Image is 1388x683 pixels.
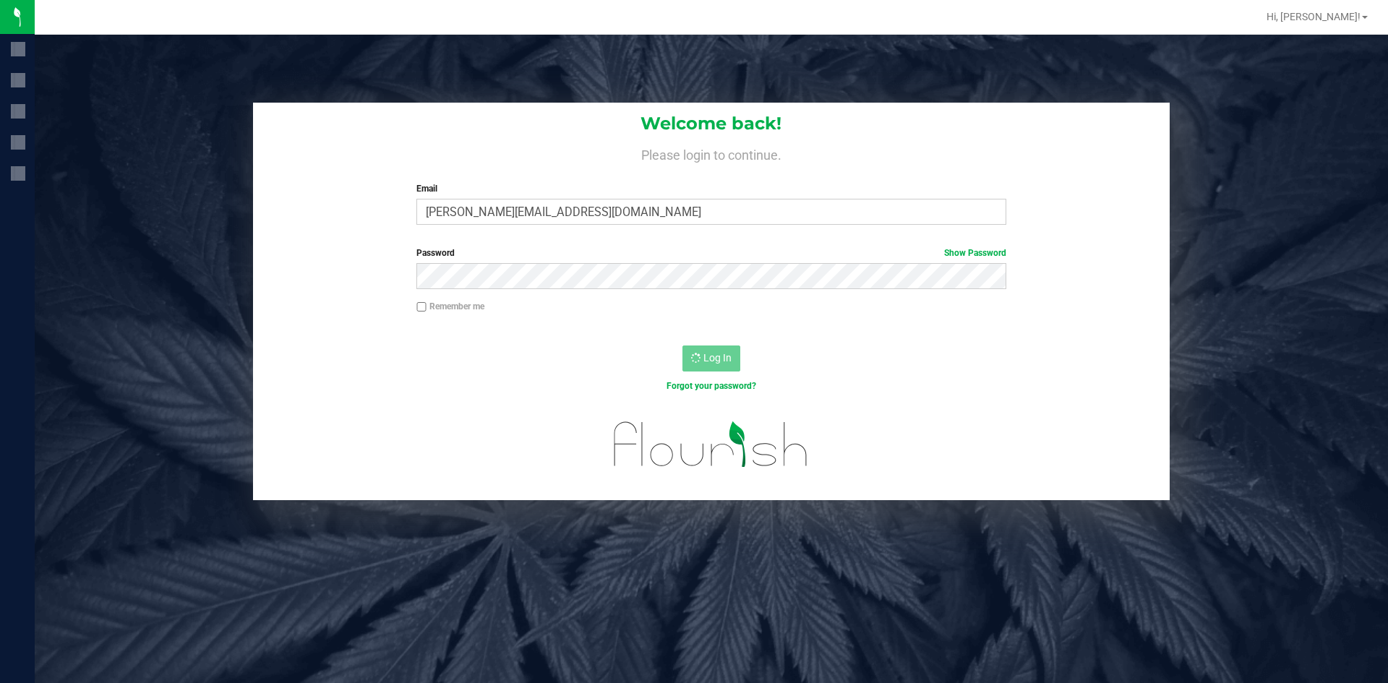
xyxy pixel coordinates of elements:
a: Forgot your password? [667,381,756,391]
span: Log In [703,352,732,364]
input: Remember me [416,302,427,312]
label: Remember me [416,300,484,313]
h1: Welcome back! [253,114,1170,133]
span: Password [416,248,455,258]
label: Email [416,182,1006,195]
a: Show Password [944,248,1006,258]
span: Hi, [PERSON_NAME]! [1267,11,1361,22]
h4: Please login to continue. [253,145,1170,162]
button: Log In [682,345,740,371]
img: flourish_logo.svg [596,408,826,481]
